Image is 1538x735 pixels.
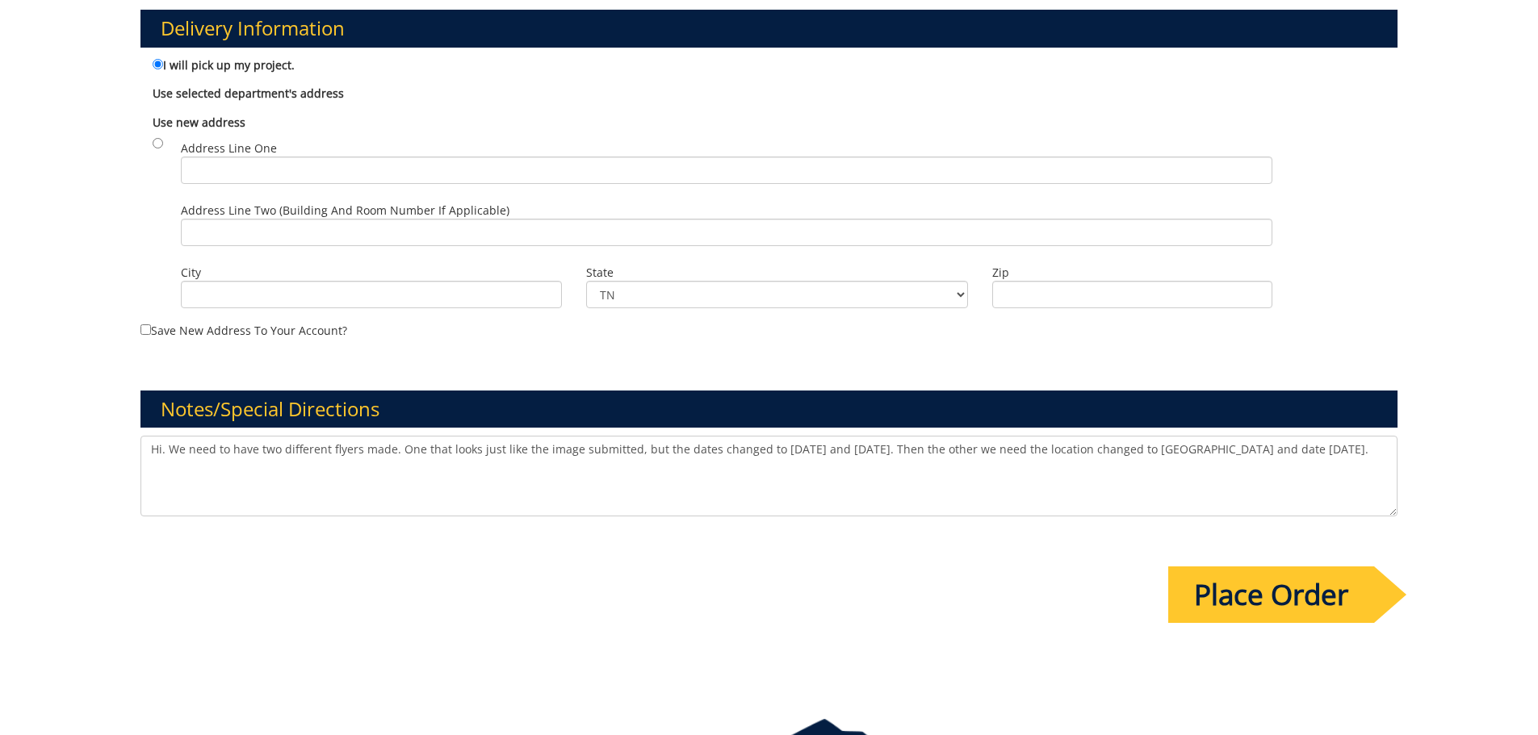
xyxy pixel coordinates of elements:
input: Save new address to your account? [140,324,151,335]
input: Address Line Two (Building and Room Number if applicable) [181,219,1272,246]
input: Place Order [1168,566,1374,623]
b: Use selected department's address [153,86,344,101]
label: I will pick up my project. [153,56,295,73]
input: Address Line One [181,157,1272,184]
label: Address Line One [181,140,1272,184]
label: Zip [992,265,1272,281]
input: I will pick up my project. [153,59,163,69]
input: Zip [992,281,1272,308]
input: City [181,281,563,308]
h3: Delivery Information [140,10,1398,47]
label: State [586,265,968,281]
b: Use new address [153,115,245,130]
h3: Notes/Special Directions [140,390,1398,428]
label: Address Line Two (Building and Room Number if applicable) [181,203,1272,246]
label: City [181,265,563,281]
